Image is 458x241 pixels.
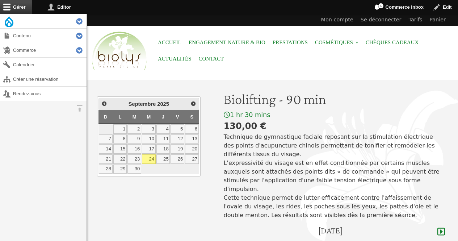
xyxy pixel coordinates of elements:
a: Actualités [158,51,192,67]
a: 13 [185,134,199,144]
span: Précédent [101,101,107,107]
img: Accueil [91,30,148,72]
a: 29 [113,165,127,174]
a: 12 [171,134,184,144]
a: Accueil [158,34,181,51]
h1: Biolifting - 90 min [224,91,445,108]
a: 24 [142,154,156,164]
a: 7 [99,134,113,144]
a: Tarifs [405,14,426,26]
span: Suivant [190,101,196,107]
a: 21 [99,154,113,164]
a: Se déconnecter [357,14,405,26]
span: Mardi [133,114,136,120]
a: 8 [113,134,127,144]
span: » [356,41,358,44]
a: Panier [426,14,449,26]
a: Chèques cadeaux [366,34,419,51]
p: Technique de gymnastique faciale reposant sur la stimulation électrique des points d'acupuncture ... [224,133,445,220]
a: Mon compte [318,14,357,26]
a: 3 [142,124,156,134]
span: Vendredi [176,114,179,120]
a: 1 [113,124,127,134]
a: 16 [127,144,141,154]
a: 26 [171,154,184,164]
a: Précédent [100,99,109,108]
span: Samedi [190,114,194,120]
a: 2 [127,124,141,134]
span: 1 [378,3,384,9]
span: Lundi [118,114,121,120]
h4: [DATE] [318,225,343,236]
a: 9 [127,134,141,144]
a: 18 [156,144,170,154]
div: 1 hr 30 mins [224,111,445,119]
a: 6 [185,124,199,134]
div: 130,00 € [224,120,445,133]
span: Mercredi [147,114,151,120]
button: Orientation horizontale [72,101,87,115]
span: 2025 [157,101,169,107]
a: 17 [142,144,156,154]
a: 19 [171,144,184,154]
span: Septembre [129,101,156,107]
a: 20 [185,144,199,154]
a: 14 [99,144,113,154]
a: 30 [127,165,141,174]
a: 15 [113,144,127,154]
header: Entête du site [87,14,458,76]
span: Dimanche [104,114,108,120]
a: 23 [127,154,141,164]
a: 5 [171,124,184,134]
a: 22 [113,154,127,164]
a: 10 [142,134,156,144]
a: Engagement Nature & Bio [189,34,265,51]
a: 28 [99,165,113,174]
a: 11 [156,134,170,144]
a: Suivant [188,99,198,108]
a: 25 [156,154,170,164]
a: 27 [185,154,199,164]
a: 4 [156,124,170,134]
span: Jeudi [162,114,164,120]
span: Cosmétiques [315,34,358,51]
a: Contact [199,51,224,67]
a: Prestations [273,34,308,51]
